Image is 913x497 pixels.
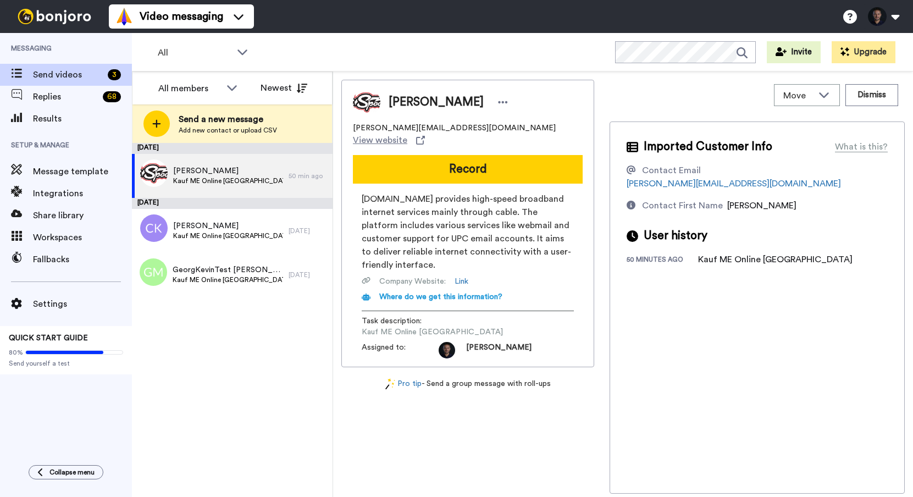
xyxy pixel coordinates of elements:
span: Imported Customer Info [644,139,772,155]
span: GeorgKevinTest [PERSON_NAME] [173,264,283,275]
button: Dismiss [845,84,898,106]
div: What is this? [835,140,888,153]
button: Upgrade [832,41,895,63]
span: Integrations [33,187,132,200]
a: Pro tip [385,378,422,390]
span: [PERSON_NAME] [727,201,796,210]
span: Send videos [33,68,103,81]
img: Image of Monika Werth [353,89,380,116]
img: 52b3829e-b262-4109-a006-4878b1ad7320.png [140,159,168,187]
span: Results [33,112,132,125]
a: Link [455,276,468,287]
div: All members [158,82,221,95]
img: ck.png [140,214,168,242]
div: [DATE] [132,143,333,154]
span: [PERSON_NAME] [173,165,283,176]
span: [PERSON_NAME] [173,220,283,231]
span: 80% [9,348,23,357]
span: [PERSON_NAME] [389,94,484,111]
div: - Send a group message with roll-ups [341,378,594,390]
span: Company Website : [379,276,446,287]
span: Video messaging [140,9,223,24]
span: Kauf ME Online [GEOGRAPHIC_DATA] [362,327,503,338]
span: Kauf ME Online [GEOGRAPHIC_DATA] [173,176,283,185]
span: All [158,46,231,59]
div: 50 min ago [289,172,327,180]
span: Kauf ME Online [GEOGRAPHIC_DATA] [173,231,283,240]
span: Replies [33,90,98,103]
div: [DATE] [289,270,327,279]
span: QUICK START GUIDE [9,334,88,342]
a: View website [353,134,425,147]
span: Add new contact or upload CSV [179,126,277,135]
div: Kauf ME Online [GEOGRAPHIC_DATA] [698,253,853,266]
span: Move [783,89,813,102]
button: Record [353,155,583,184]
span: Kauf ME Online [GEOGRAPHIC_DATA] [173,275,283,284]
span: Send yourself a test [9,359,123,368]
div: [DATE] [132,198,333,209]
div: Contact Email [642,164,701,177]
span: Message template [33,165,132,178]
div: [DATE] [289,227,327,235]
span: [DOMAIN_NAME] provides high-speed broadband internet services mainly through cable. The platform ... [362,192,574,272]
img: vm-color.svg [115,8,133,25]
span: User history [644,228,707,244]
span: [PERSON_NAME] [466,342,532,358]
div: 3 [108,69,121,80]
img: magic-wand.svg [385,378,395,390]
span: Collapse menu [49,468,95,477]
div: 68 [103,91,121,102]
img: gm.png [140,258,167,286]
span: Settings [33,297,132,311]
button: Invite [767,41,821,63]
div: 50 minutes ago [627,255,698,266]
span: Send a new message [179,113,277,126]
img: f2efe21d-f807-42eb-a864-55c0cf249438-1643698867.jpg [439,342,455,358]
span: View website [353,134,407,147]
button: Collapse menu [29,465,103,479]
span: Workspaces [33,231,132,244]
div: Contact First Name [642,199,723,212]
button: Newest [252,77,316,99]
span: Share library [33,209,132,222]
span: Task description : [362,316,439,327]
span: Where do we get this information? [379,293,502,301]
span: [PERSON_NAME][EMAIL_ADDRESS][DOMAIN_NAME] [353,123,556,134]
img: bj-logo-header-white.svg [13,9,96,24]
a: [PERSON_NAME][EMAIL_ADDRESS][DOMAIN_NAME] [627,179,841,188]
span: Assigned to: [362,342,439,358]
span: Fallbacks [33,253,132,266]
